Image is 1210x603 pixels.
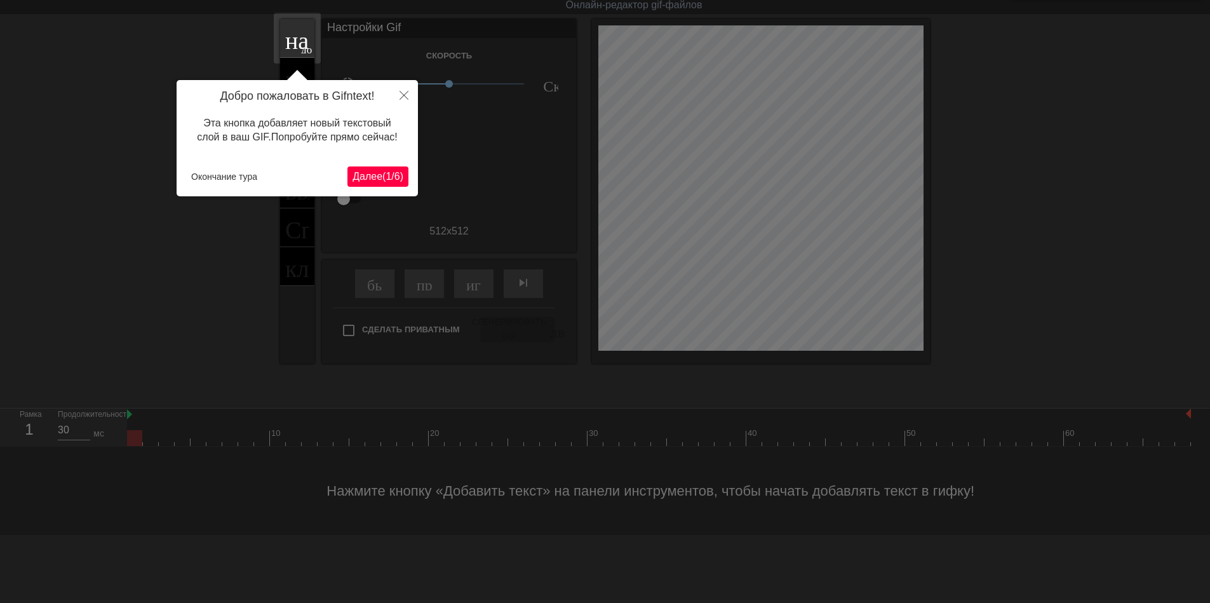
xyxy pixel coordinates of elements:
[220,90,374,102] ya-tr-span: Добро пожаловать в Gifntext!
[390,80,418,109] button: Закрыть
[186,90,408,104] h4: Добро пожаловать в Gifntext!
[353,171,382,182] ya-tr-span: Далее
[347,166,408,187] button: Далее
[197,118,391,142] ya-tr-span: Эта кнопка добавляет новый текстовый слой в ваш GIF.
[386,171,391,182] ya-tr-span: 1
[391,171,394,182] ya-tr-span: /
[186,167,262,186] button: Окончание тура
[271,132,398,142] ya-tr-span: Попробуйте прямо сейчас!
[394,171,400,182] ya-tr-span: 6
[191,172,257,182] ya-tr-span: Окончание тура
[382,171,386,182] ya-tr-span: (
[400,171,403,182] ya-tr-span: )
